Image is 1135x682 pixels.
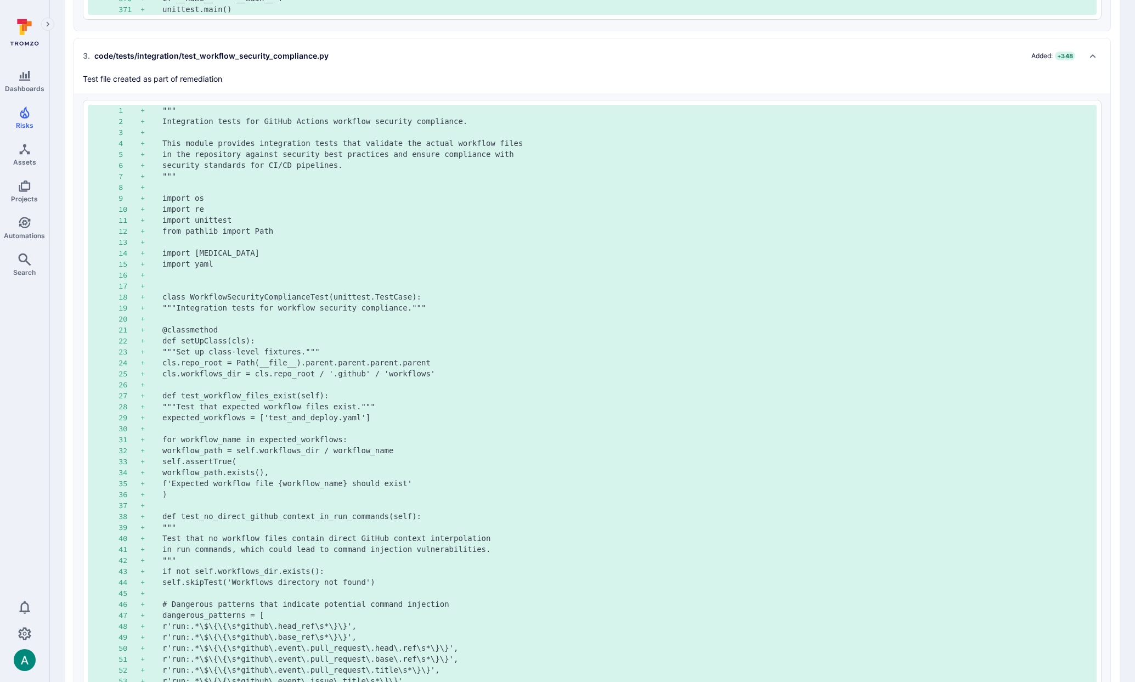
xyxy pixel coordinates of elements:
[118,236,140,247] div: 13
[118,313,140,324] div: 20
[162,390,1088,401] pre: def test_workflow_files_exist(self):
[140,401,162,412] div: +
[162,664,1088,675] pre: r'run:.*\$\{\{\s*github\.event\.pull_request\.title\s*\}\}',
[118,401,140,412] div: 28
[118,335,140,346] div: 22
[118,105,140,116] div: 1
[140,247,162,258] div: +
[162,226,1088,236] pre: from pathlib import Path
[140,555,162,566] div: +
[140,390,162,401] div: +
[162,511,1088,522] pre: def test_no_direct_github_context_in_run_commands(self):
[41,18,54,31] button: Expand navigation menu
[118,610,140,621] div: 47
[162,105,1088,116] pre: """
[118,127,140,138] div: 3
[162,599,1088,610] pre: # Dangerous patterns that indicate potential command injection
[162,215,1088,226] pre: import unittest
[140,577,162,588] div: +
[162,357,1088,368] pre: cls.repo_root = Path(__file__).parent.parent.parent.parent
[162,522,1088,533] pre: """
[140,478,162,489] div: +
[162,489,1088,500] pre: )
[118,566,140,577] div: 43
[140,258,162,269] div: +
[162,434,1088,445] pre: for workflow_name in expected_workflows:
[13,268,36,277] span: Search
[118,291,140,302] div: 18
[140,610,162,621] div: +
[140,664,162,675] div: +
[118,390,140,401] div: 27
[140,434,162,445] div: +
[162,445,1088,456] pre: workflow_path = self.workflows_dir / workflow_name
[11,195,38,203] span: Projects
[118,489,140,500] div: 36
[83,50,90,61] span: 3 .
[83,74,222,84] p: Test file created as part of remediation
[162,544,1088,555] pre: in run commands, which could lead to command injection vulnerabilities.
[118,423,140,434] div: 30
[140,182,162,193] div: +
[118,204,140,215] div: 10
[140,511,162,522] div: +
[140,632,162,642] div: +
[140,204,162,215] div: +
[140,423,162,434] div: +
[118,555,140,566] div: 42
[140,324,162,335] div: +
[118,577,140,588] div: 44
[118,247,140,258] div: 14
[140,105,162,116] div: +
[118,116,140,127] div: 2
[118,412,140,423] div: 29
[162,335,1088,346] pre: def setUpClass(cls):
[162,138,1088,149] pre: This module provides integration tests that validate the actual workflow files
[162,653,1088,664] pre: r'run:.*\$\{\{\s*github\.event\.pull_request\.base\.ref\s*\}\}',
[162,160,1088,171] pre: security standards for CI/CD pipelines.
[118,4,140,15] div: 371
[140,445,162,456] div: +
[140,533,162,544] div: +
[140,193,162,204] div: +
[118,171,140,182] div: 7
[118,664,140,675] div: 52
[140,269,162,280] div: +
[140,489,162,500] div: +
[118,621,140,632] div: 48
[140,127,162,138] div: +
[140,642,162,653] div: +
[118,445,140,456] div: 32
[140,500,162,511] div: +
[162,204,1088,215] pre: import re
[162,368,1088,379] pre: cls.workflows_dir = cls.repo_root / '.github' / 'workflows'
[162,642,1088,653] pre: r'run:.*\$\{\{\s*github\.event\.pull_request\.head\.ref\s*\}\}',
[118,160,140,171] div: 6
[162,324,1088,335] pre: @classmethod
[162,467,1088,478] pre: workflow_path.exists(),
[118,269,140,280] div: 16
[140,226,162,236] div: +
[140,456,162,467] div: +
[4,232,45,240] span: Automations
[162,171,1088,182] pre: """
[140,138,162,149] div: +
[118,346,140,357] div: 23
[118,302,140,313] div: 19
[140,467,162,478] div: +
[140,566,162,577] div: +
[162,478,1088,489] pre: f'Expected workflow file {workflow_name} should exist'
[140,588,162,599] div: +
[118,258,140,269] div: 15
[140,357,162,368] div: +
[162,456,1088,467] pre: self.assertTrue(
[118,215,140,226] div: 11
[162,4,1088,15] pre: unittest.main()
[162,247,1088,258] pre: import [MEDICAL_DATA]
[140,346,162,357] div: +
[162,291,1088,302] pre: class WorkflowSecurityComplianceTest(unittest.TestCase):
[5,84,44,93] span: Dashboards
[140,280,162,291] div: +
[140,291,162,302] div: +
[14,649,36,671] img: ACg8ocLSa5mPYBaXNx3eFu_EmspyJX0laNWN7cXOFirfQ7srZveEpg=s96-c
